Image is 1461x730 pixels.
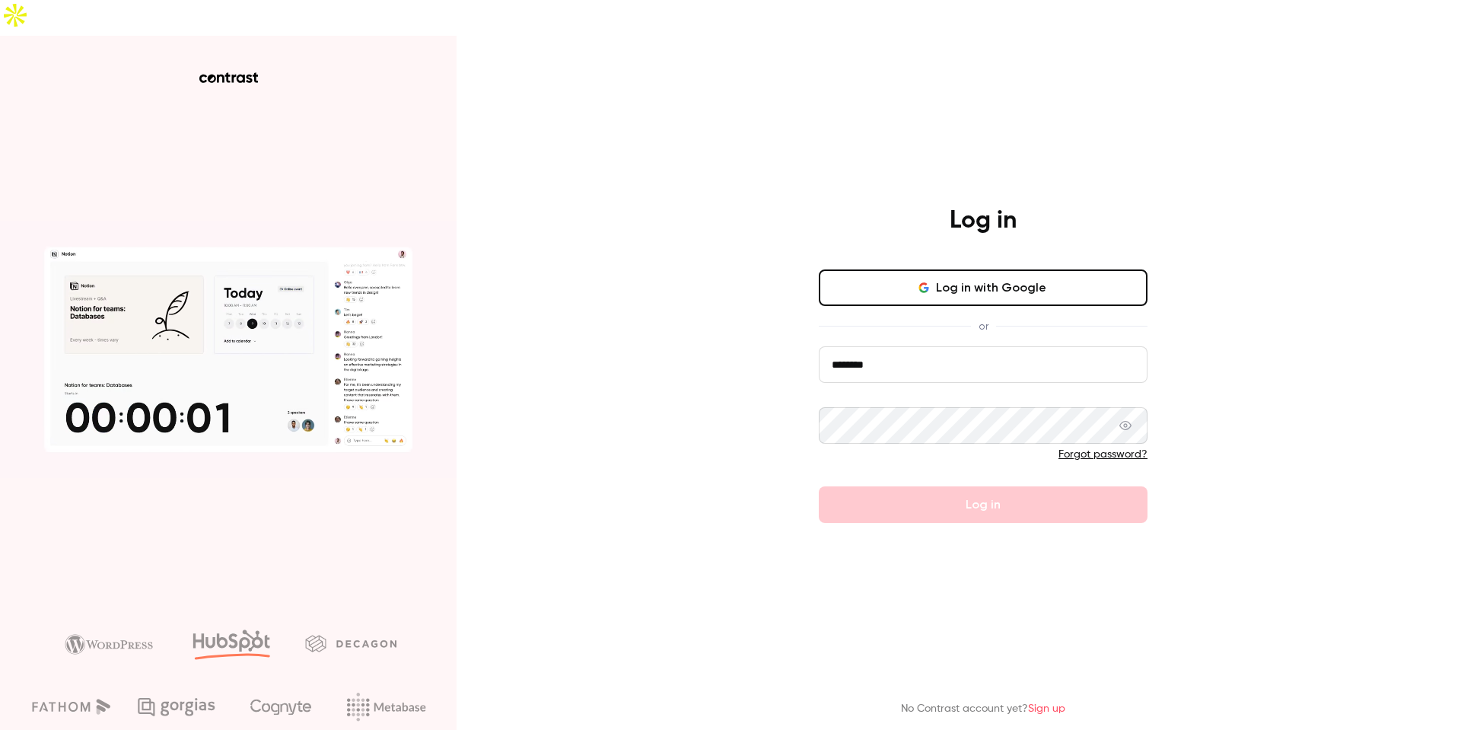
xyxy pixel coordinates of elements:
a: Sign up [1028,703,1065,714]
img: decagon [305,635,396,652]
span: or [971,318,996,334]
p: No Contrast account yet? [901,701,1065,717]
a: Forgot password? [1058,449,1147,460]
h4: Log in [950,206,1017,236]
button: Log in with Google [819,269,1147,306]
